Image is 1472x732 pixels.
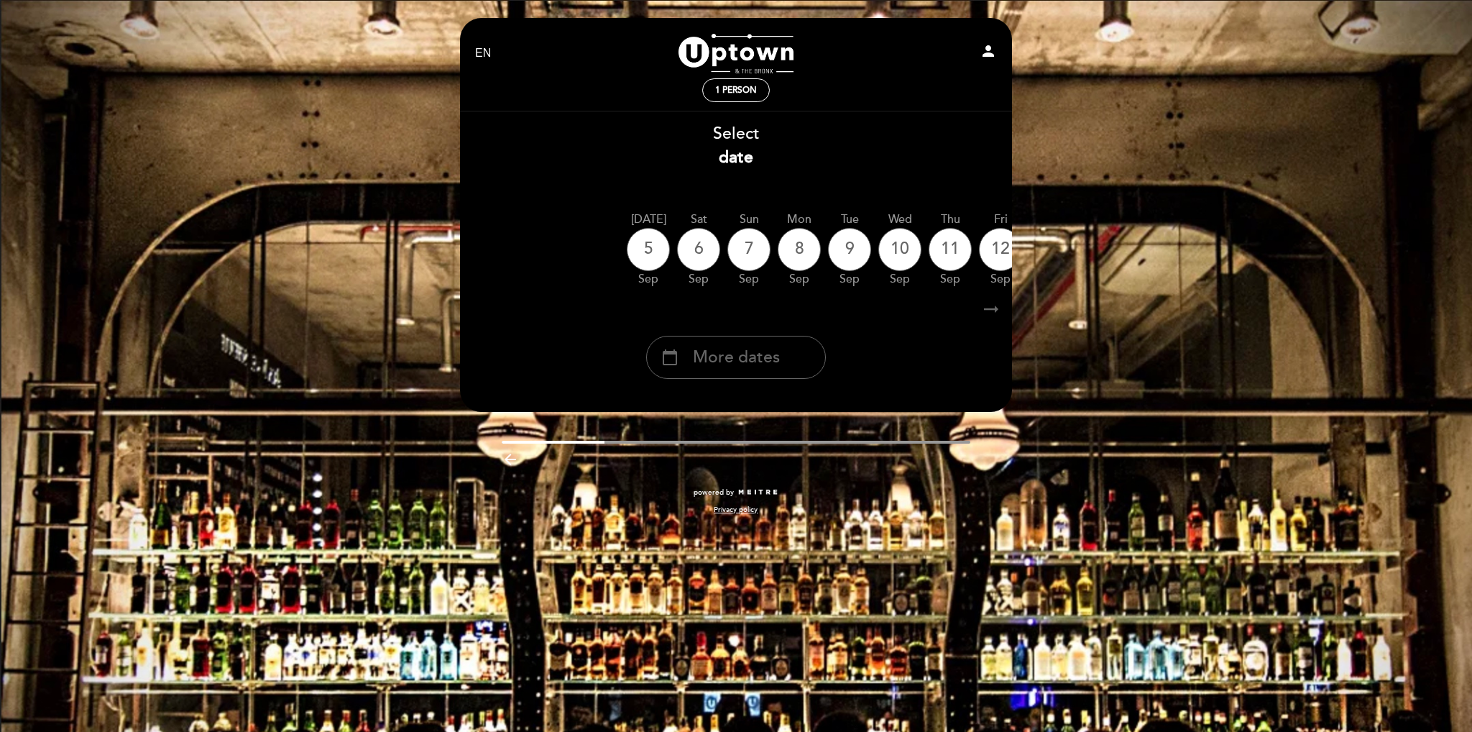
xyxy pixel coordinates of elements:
button: person [980,42,997,65]
div: Sep [828,271,871,288]
span: powered by [694,488,734,498]
div: Select [459,122,1013,170]
div: Sep [929,271,972,288]
div: 11 [929,228,972,271]
div: Tue [828,211,871,228]
div: Sep [878,271,921,288]
div: 10 [878,228,921,271]
div: 7 [727,228,770,271]
div: Sep [627,271,670,288]
div: 8 [778,228,821,271]
div: 9 [828,228,871,271]
div: Sep [778,271,821,288]
div: Sep [727,271,770,288]
b: date [719,147,753,168]
div: 5 [627,228,670,271]
img: MEITRE [737,489,778,496]
a: powered by [694,488,778,498]
div: Thu [929,211,972,228]
i: arrow_backward [502,451,519,468]
div: Sun [727,211,770,228]
i: person [980,42,997,60]
a: Uptown [646,34,826,73]
div: Wed [878,211,921,228]
i: arrow_right_alt [980,294,1002,325]
div: 12 [979,228,1022,271]
div: Fri [979,211,1022,228]
div: [DATE] [627,211,670,228]
span: 1 person [715,85,757,96]
div: 6 [677,228,720,271]
span: More dates [693,346,780,370]
div: Sep [677,271,720,288]
i: calendar_today [661,345,678,370]
div: Mon [778,211,821,228]
a: Privacy policy [714,505,758,515]
div: Sep [979,271,1022,288]
div: Sat [677,211,720,228]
